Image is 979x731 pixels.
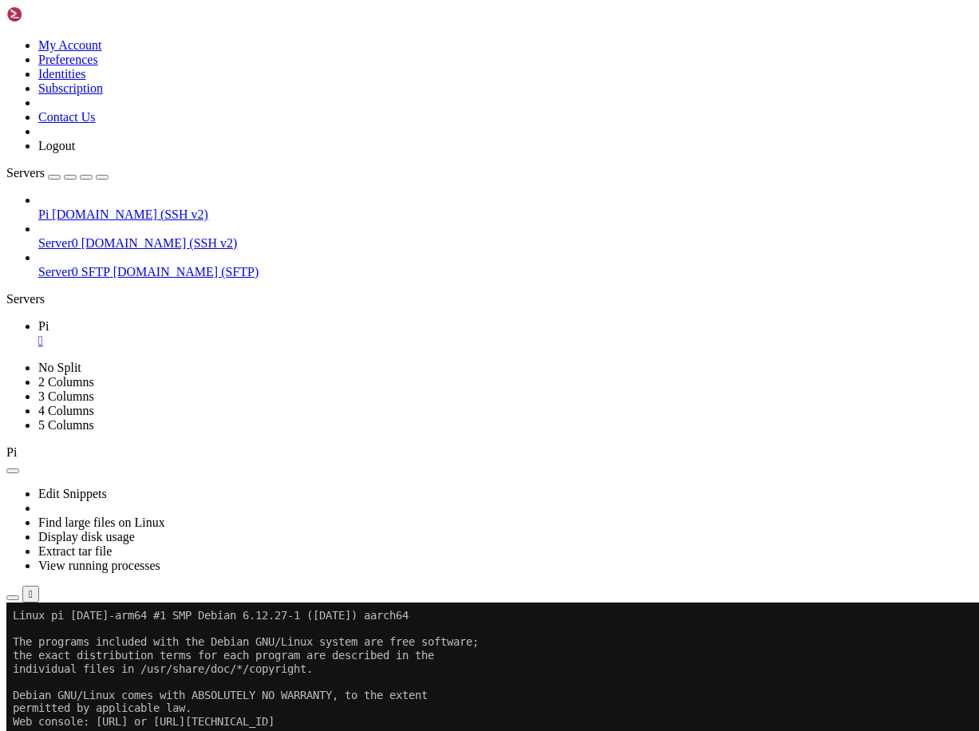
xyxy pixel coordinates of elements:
[81,236,238,250] span: [DOMAIN_NAME] (SSH v2)
[38,361,81,374] a: No Split
[52,207,208,221] span: [DOMAIN_NAME] (SSH v2)
[38,139,75,152] a: Logout
[38,334,973,348] a: 
[6,99,770,113] x-row: permitted by applicable law.
[6,166,45,180] span: Servers
[6,152,770,166] x-row: nunchuckfusion@pi:~$
[38,516,165,529] a: Find large files on Linux
[38,53,98,66] a: Preferences
[38,544,112,558] a: Extract tar file
[38,265,973,279] a: Server0 SFTP [DOMAIN_NAME] (SFTP)
[6,113,770,126] x-row: Web console: [URL] or [URL][TECHNICAL_ID]
[6,46,770,60] x-row: the exact distribution terms for each program are described in the
[38,38,102,52] a: My Account
[148,152,154,166] div: (21, 11)
[38,530,135,543] a: Display disk usage
[22,586,39,603] button: 
[6,445,17,459] span: Pi
[38,207,49,221] span: Pi
[38,236,78,250] span: Server0
[38,193,973,222] li: Pi [DOMAIN_NAME] (SSH v2)
[38,251,973,279] li: Server0 SFTP [DOMAIN_NAME] (SFTP)
[6,166,109,180] a: Servers
[38,375,94,389] a: 2 Columns
[38,404,94,417] a: 4 Columns
[29,588,33,600] div: 
[6,60,770,73] x-row: individual files in /usr/share/doc/*/copyright.
[38,487,107,500] a: Edit Snippets
[6,139,770,152] x-row: Last login: [DATE] from [TECHNICAL_ID]
[38,222,973,251] li: Server0 [DOMAIN_NAME] (SSH v2)
[38,207,973,222] a: Pi [DOMAIN_NAME] (SSH v2)
[38,319,49,333] span: Pi
[38,319,973,348] a: Pi
[38,418,94,432] a: 5 Columns
[113,265,259,279] span: [DOMAIN_NAME] (SFTP)
[6,33,770,46] x-row: The programs included with the Debian GNU/Linux system are free software;
[38,81,103,95] a: Subscription
[6,86,770,100] x-row: Debian GNU/Linux comes with ABSOLUTELY NO WARRANTY, to the extent
[6,6,770,20] x-row: Linux pi [DATE]-arm64 #1 SMP Debian 6.12.27-1 ([DATE]) aarch64
[6,292,973,306] div: Servers
[38,265,110,279] span: Server0 SFTP
[38,67,86,81] a: Identities
[38,236,973,251] a: Server0 [DOMAIN_NAME] (SSH v2)
[6,6,98,22] img: Shellngn
[38,389,94,403] a: 3 Columns
[38,559,160,572] a: View running processes
[38,110,96,124] a: Contact Us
